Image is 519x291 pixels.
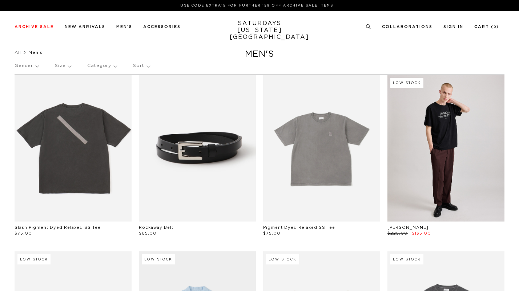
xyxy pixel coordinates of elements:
a: All [15,50,21,55]
div: Low Stock [17,254,51,264]
small: 0 [494,25,496,29]
a: Men's [116,25,132,29]
a: Pigment Dyed Relaxed SS Tee [263,226,335,230]
div: Low Stock [266,254,299,264]
span: $135.00 [412,231,431,235]
span: $225.00 [387,231,408,235]
div: Low Stock [390,78,423,88]
p: Gender [15,57,39,74]
a: Cart (0) [474,25,499,29]
span: $75.00 [15,231,32,235]
a: Collaborations [382,25,432,29]
p: Category [87,57,117,74]
p: Size [55,57,71,74]
p: Sort [133,57,149,74]
a: [PERSON_NAME] [387,226,429,230]
a: SATURDAYS[US_STATE][GEOGRAPHIC_DATA] [230,20,290,41]
a: Sign In [443,25,463,29]
p: Use Code EXTRA15 for Further 15% Off Archive Sale Items [17,3,496,8]
span: $85.00 [139,231,157,235]
div: Low Stock [390,254,423,264]
a: New Arrivals [65,25,105,29]
a: Archive Sale [15,25,54,29]
a: Accessories [143,25,181,29]
span: $75.00 [263,231,281,235]
span: Men's [28,50,43,55]
div: Low Stock [142,254,175,264]
a: Rockaway Belt [139,226,173,230]
a: Slash Pigment Dyed Relaxed SS Tee [15,226,101,230]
